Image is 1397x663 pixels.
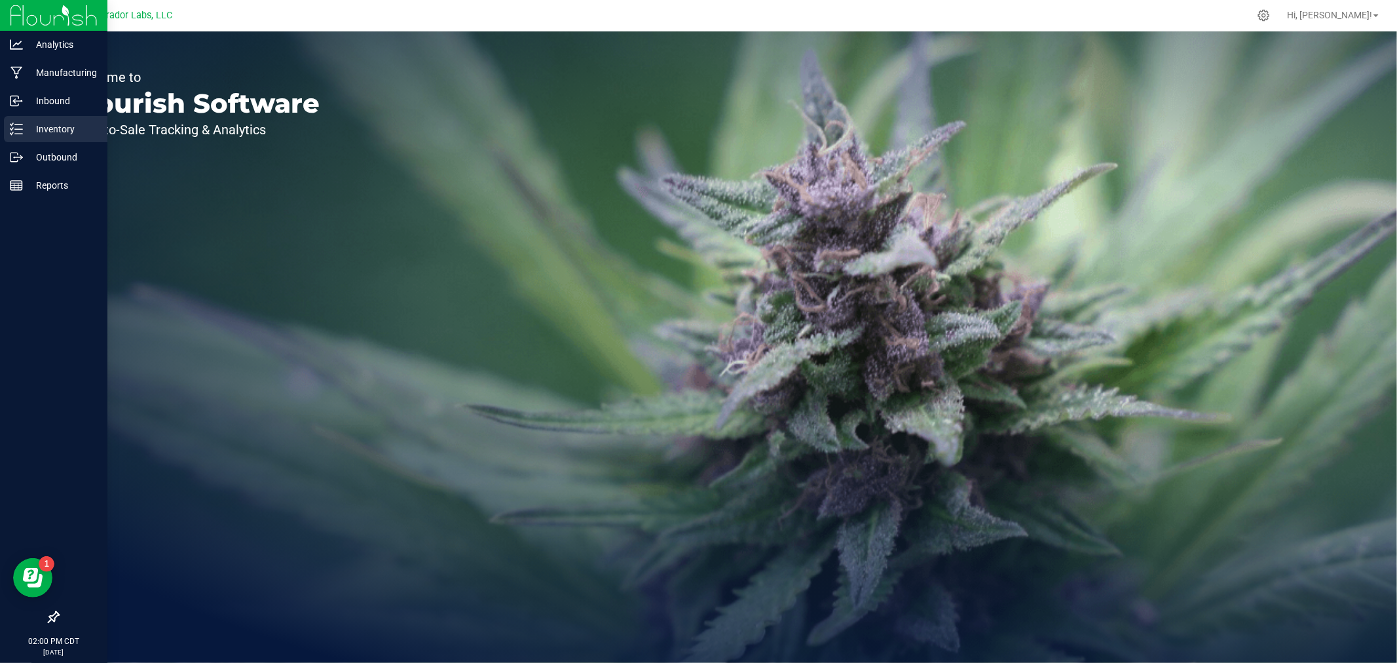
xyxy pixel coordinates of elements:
[39,556,54,572] iframe: Resource center unread badge
[1287,10,1372,20] span: Hi, [PERSON_NAME]!
[23,149,102,165] p: Outbound
[6,647,102,657] p: [DATE]
[10,38,23,51] inline-svg: Analytics
[10,151,23,164] inline-svg: Outbound
[23,65,102,81] p: Manufacturing
[10,179,23,192] inline-svg: Reports
[23,178,102,193] p: Reports
[23,93,102,109] p: Inbound
[71,90,320,117] p: Flourish Software
[6,635,102,647] p: 02:00 PM CDT
[23,121,102,137] p: Inventory
[23,37,102,52] p: Analytics
[10,123,23,136] inline-svg: Inventory
[13,558,52,597] iframe: Resource center
[71,123,320,136] p: Seed-to-Sale Tracking & Analytics
[71,71,320,84] p: Welcome to
[10,66,23,79] inline-svg: Manufacturing
[10,94,23,107] inline-svg: Inbound
[95,10,172,21] span: Curador Labs, LLC
[1256,9,1272,22] div: Manage settings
